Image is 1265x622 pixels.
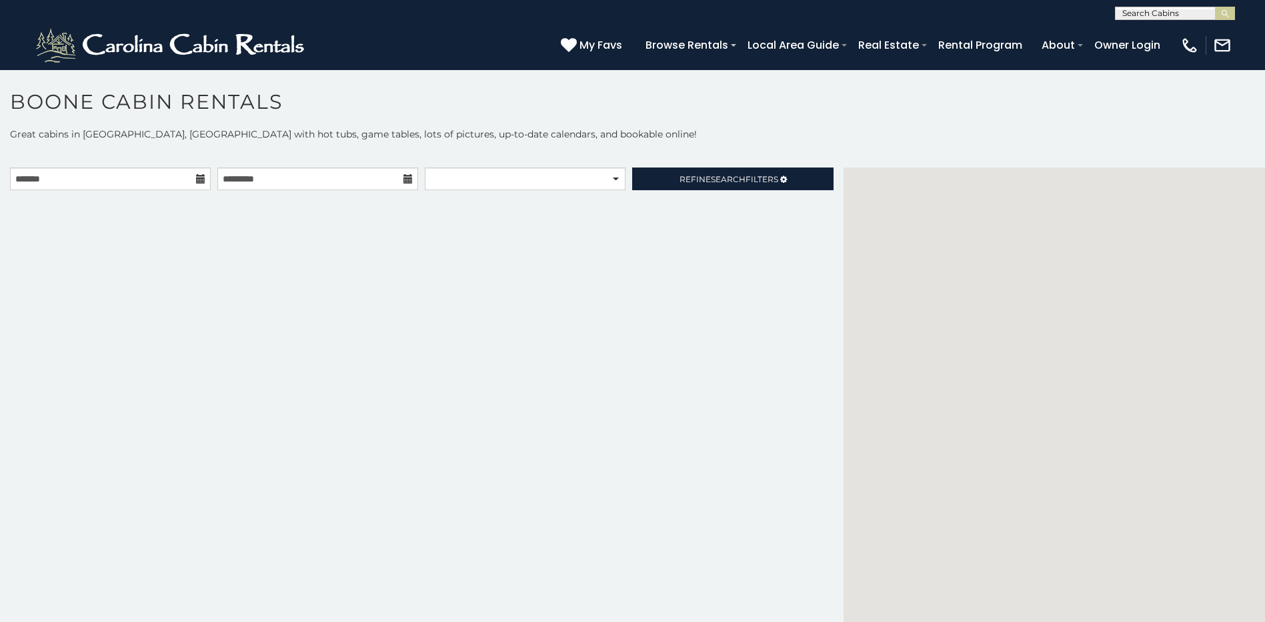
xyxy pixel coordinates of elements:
[741,33,846,57] a: Local Area Guide
[579,37,622,53] span: My Favs
[1180,36,1199,55] img: phone-regular-white.png
[33,25,310,65] img: White-1-2.png
[639,33,735,57] a: Browse Rentals
[852,33,926,57] a: Real Estate
[680,174,778,184] span: Refine Filters
[632,168,833,190] a: RefineSearchFilters
[711,174,746,184] span: Search
[561,37,625,54] a: My Favs
[932,33,1029,57] a: Rental Program
[1213,36,1232,55] img: mail-regular-white.png
[1035,33,1082,57] a: About
[1088,33,1167,57] a: Owner Login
